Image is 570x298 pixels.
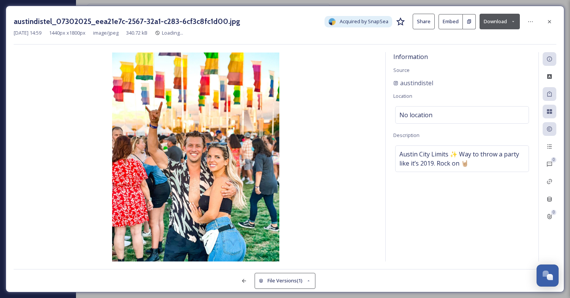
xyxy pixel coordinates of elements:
[393,67,410,73] span: Source
[393,78,433,88] a: austindistel
[399,150,525,168] span: Austin City Limits ✨ Way to throw a party like it’s 2019. Rock on 🤘🏼
[14,29,41,37] span: [DATE] 14:59
[328,18,336,25] img: snapsea-logo.png
[14,53,378,261] img: 17REWpZ-_rrUlzI9nERWTguFH2Du-i7r8.jpg
[399,110,432,120] span: No location
[480,14,520,29] button: Download
[413,14,435,29] button: Share
[93,29,119,37] span: image/jpeg
[126,29,147,37] span: 340.72 kB
[400,78,433,88] span: austindistel
[14,16,240,27] h3: austindistel_07302025_eea21e7c-2567-32a1-c283-6cf3c8fc1d00.jpg
[393,92,412,99] span: Location
[49,29,85,37] span: 1440 px x 1800 px
[393,132,420,139] span: Description
[551,210,556,215] div: 0
[255,273,315,288] button: File Versions(1)
[340,18,388,25] span: Acquired by SnapSea
[162,29,183,36] span: Loading...
[551,157,556,163] div: 0
[393,53,428,61] span: Information
[439,14,463,29] button: Embed
[537,265,559,287] button: Open Chat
